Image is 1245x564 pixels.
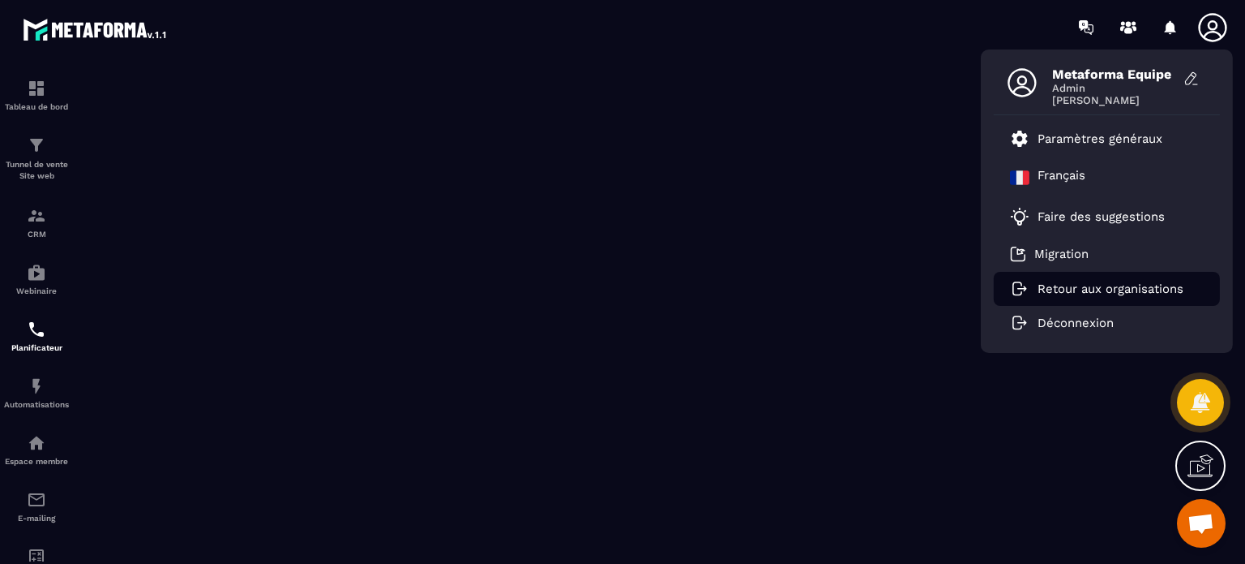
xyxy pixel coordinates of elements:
[4,67,69,123] a: formationformationTableau de bord
[4,159,69,182] p: Tunnel de vente Site web
[1052,94,1174,106] span: [PERSON_NAME]
[1037,209,1165,224] p: Faire des suggestions
[4,478,69,535] a: emailemailE-mailing
[1037,168,1085,187] p: Français
[1010,246,1089,262] a: Migration
[27,206,46,226] img: formation
[4,230,69,239] p: CRM
[27,79,46,98] img: formation
[1052,67,1174,82] span: Metaforma Equipe
[1052,82,1174,94] span: Admin
[1010,129,1162,149] a: Paramètres généraux
[1177,499,1226,548] div: Ouvrir le chat
[4,421,69,478] a: automationsautomationsEspace membre
[27,490,46,510] img: email
[4,457,69,466] p: Espace membre
[27,433,46,453] img: automations
[23,15,169,44] img: logo
[4,343,69,352] p: Planificateur
[1010,282,1183,296] a: Retour aux organisations
[1034,247,1089,261] p: Migration
[4,400,69,409] p: Automatisations
[4,194,69,251] a: formationformationCRM
[27,263,46,282] img: automations
[4,251,69,308] a: automationsautomationsWebinaire
[4,102,69,111] p: Tableau de bord
[1037,282,1183,296] p: Retour aux organisations
[4,123,69,194] a: formationformationTunnel de vente Site web
[4,514,69,523] p: E-mailing
[27,377,46,396] img: automations
[4,286,69,295] p: Webinaire
[27,136,46,155] img: formation
[27,320,46,339] img: scheduler
[4,308,69,364] a: schedulerschedulerPlanificateur
[1037,131,1162,146] p: Paramètres généraux
[1037,316,1114,330] p: Déconnexion
[4,364,69,421] a: automationsautomationsAutomatisations
[1010,207,1183,226] a: Faire des suggestions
